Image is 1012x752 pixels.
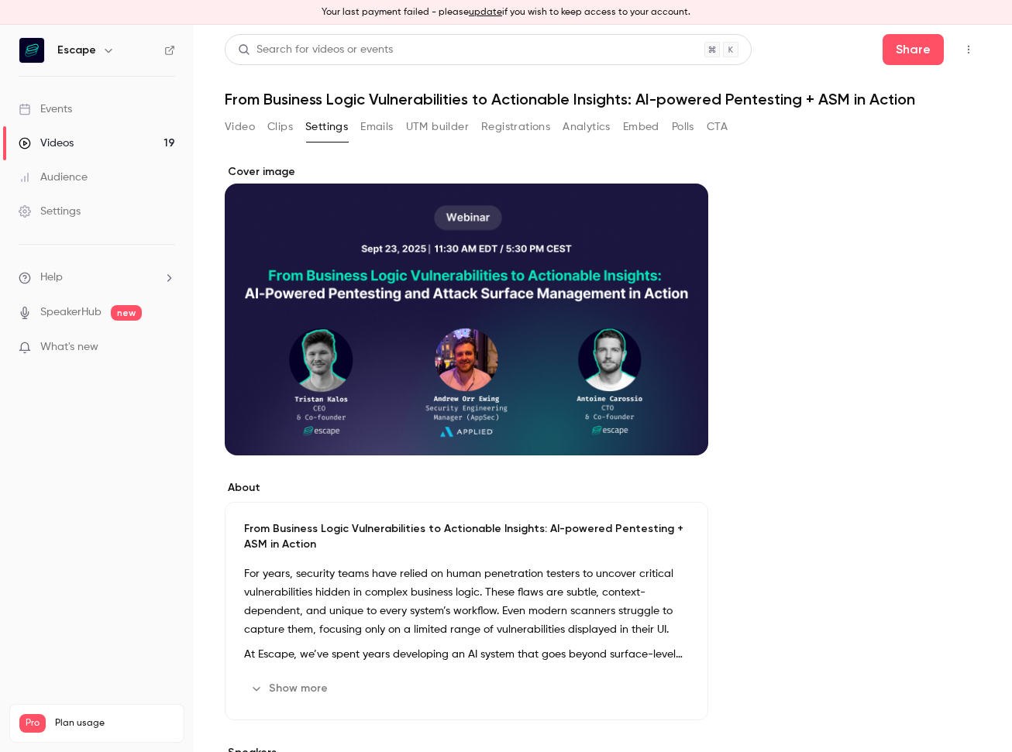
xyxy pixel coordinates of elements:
div: Videos [19,136,74,151]
p: Your last payment failed - please if you wish to keep access to your account. [322,5,690,19]
button: Analytics [563,115,611,139]
div: Search for videos or events [238,42,393,58]
label: About [225,480,708,496]
button: CTA [707,115,728,139]
button: update [469,5,502,19]
span: What's new [40,339,98,355]
button: Show more [244,676,337,701]
button: Clips [267,115,293,139]
button: Registrations [481,115,550,139]
button: Embed [623,115,659,139]
a: SpeakerHub [40,304,102,321]
span: new [111,305,142,321]
button: Top Bar Actions [956,37,981,62]
span: Plan usage [55,717,174,730]
p: From Business Logic Vulnerabilities to Actionable Insights: AI-powered Pentesting + ASM in Action [244,521,689,552]
span: Help [40,270,63,286]
section: Cover image [225,164,708,455]
button: Emails [360,115,393,139]
h1: From Business Logic Vulnerabilities to Actionable Insights: AI-powered Pentesting + ASM in Action [225,90,981,108]
img: Escape [19,38,44,63]
button: Settings [305,115,348,139]
div: Settings [19,204,81,219]
button: Share [883,34,944,65]
button: Video [225,115,255,139]
iframe: Noticeable Trigger [157,341,175,355]
p: For years, security teams have relied on human penetration testers to uncover critical vulnerabil... [244,565,689,639]
button: UTM builder [406,115,469,139]
div: Events [19,101,72,117]
label: Cover image [225,164,708,180]
button: Polls [672,115,694,139]
span: Pro [19,714,46,733]
li: help-dropdown-opener [19,270,175,286]
h6: Escape [57,43,96,58]
div: Audience [19,170,88,185]
p: At Escape, we’ve spent years developing an AI system that goes beyond surface-level issues. It un... [244,645,689,664]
